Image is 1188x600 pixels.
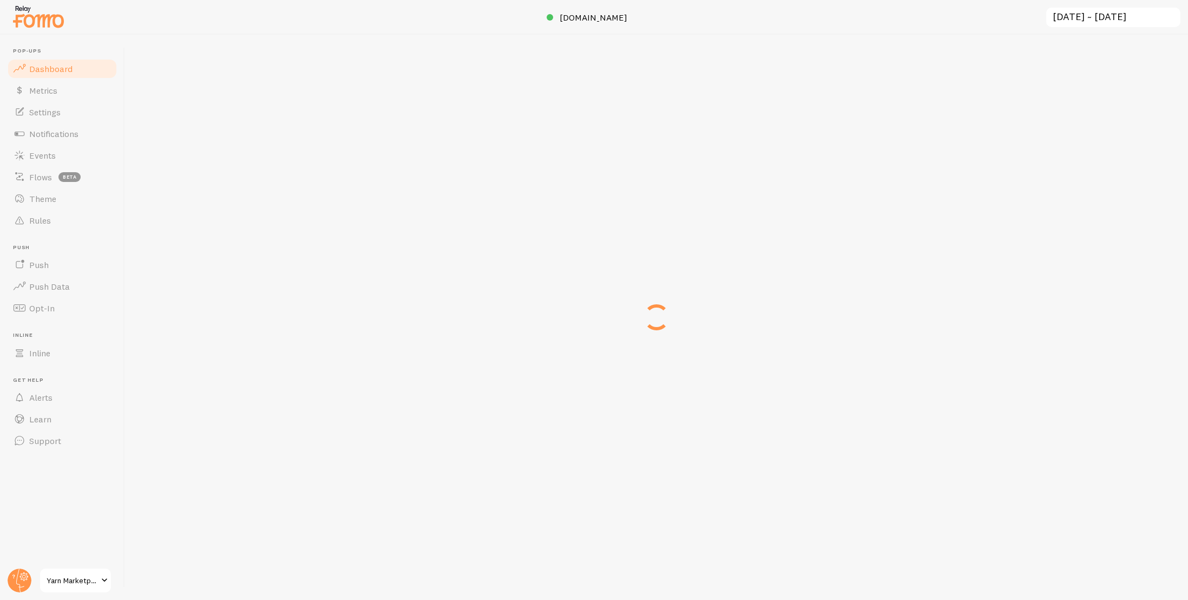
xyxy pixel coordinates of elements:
[39,568,112,594] a: Yarn Marketplace
[13,377,118,384] span: Get Help
[29,259,49,270] span: Push
[29,414,51,425] span: Learn
[13,244,118,251] span: Push
[47,574,98,587] span: Yarn Marketplace
[58,172,81,182] span: beta
[6,210,118,231] a: Rules
[6,254,118,276] a: Push
[6,80,118,101] a: Metrics
[6,145,118,166] a: Events
[6,342,118,364] a: Inline
[29,435,61,446] span: Support
[29,63,73,74] span: Dashboard
[6,101,118,123] a: Settings
[29,281,70,292] span: Push Data
[6,188,118,210] a: Theme
[6,276,118,297] a: Push Data
[6,123,118,145] a: Notifications
[13,48,118,55] span: Pop-ups
[29,128,78,139] span: Notifications
[29,85,57,96] span: Metrics
[13,332,118,339] span: Inline
[6,387,118,408] a: Alerts
[29,193,56,204] span: Theme
[6,408,118,430] a: Learn
[6,58,118,80] a: Dashboard
[11,3,65,30] img: fomo-relay-logo-orange.svg
[29,215,51,226] span: Rules
[29,303,55,314] span: Opt-In
[29,172,52,182] span: Flows
[6,297,118,319] a: Opt-In
[29,107,61,118] span: Settings
[29,150,56,161] span: Events
[29,348,50,358] span: Inline
[29,392,52,403] span: Alerts
[6,430,118,452] a: Support
[6,166,118,188] a: Flows beta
